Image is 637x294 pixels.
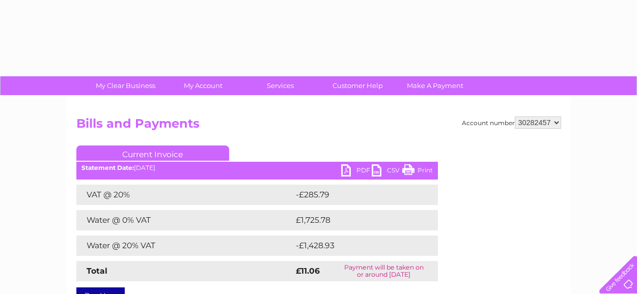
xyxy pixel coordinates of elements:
[87,266,107,276] strong: Total
[462,116,561,129] div: Account number
[316,76,400,95] a: Customer Help
[372,164,402,179] a: CSV
[76,236,293,256] td: Water @ 20% VAT
[76,116,561,136] h2: Bills and Payments
[76,185,293,205] td: VAT @ 20%
[393,76,477,95] a: Make A Payment
[293,210,422,230] td: £1,725.78
[84,76,168,95] a: My Clear Business
[330,261,437,281] td: Payment will be taken on or around [DATE]
[402,164,433,179] a: Print
[296,266,320,276] strong: £11.06
[76,164,438,171] div: [DATE]
[293,236,423,256] td: -£1,428.93
[76,145,229,161] a: Current Invoice
[161,76,245,95] a: My Account
[76,210,293,230] td: Water @ 0% VAT
[293,185,421,205] td: -£285.79
[81,164,134,171] b: Statement Date:
[341,164,372,179] a: PDF
[238,76,322,95] a: Services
